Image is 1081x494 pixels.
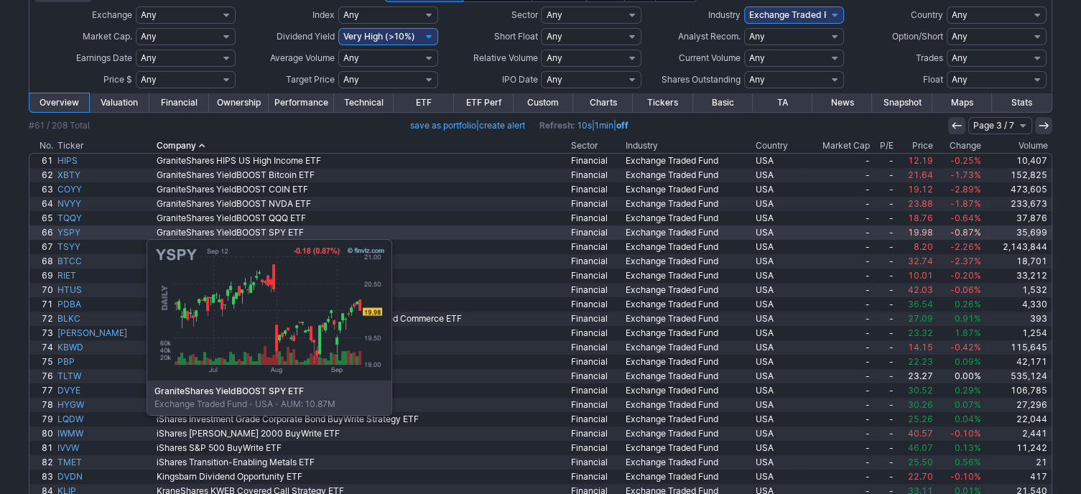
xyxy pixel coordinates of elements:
[623,197,753,211] a: Exchange Traded Fund
[896,297,935,312] a: 36.54
[55,283,154,297] a: HTUS
[955,457,981,467] span: 0.56%
[871,312,895,326] a: -
[55,197,154,211] a: NVYY
[623,168,753,182] a: Exchange Traded Fund
[935,412,983,427] a: 0.04%
[983,441,1052,455] a: 11,242
[55,355,154,369] a: PBP
[955,299,981,309] span: 0.26%
[871,355,895,369] a: -
[950,184,981,195] span: -2.89%
[908,198,933,209] span: 23.88
[908,385,933,396] span: 30.52
[753,340,802,355] a: USA
[871,297,895,312] a: -
[896,240,935,254] a: 8.20
[935,197,983,211] a: -1.87%
[935,225,983,240] a: -0.87%
[935,240,983,254] a: -2.26%
[955,442,981,453] span: 0.13%
[569,297,623,312] a: Financial
[753,326,802,340] a: USA
[896,225,935,240] a: 19.98
[871,441,895,455] a: -
[950,241,981,252] span: -2.26%
[983,283,1052,297] a: 1,532
[802,283,871,297] a: -
[29,283,55,297] a: 70
[935,254,983,269] a: -2.37%
[753,154,802,168] a: USA
[753,168,802,182] a: USA
[935,383,983,398] a: 0.29%
[908,356,933,367] span: 22.23
[950,342,981,353] span: -0.42%
[955,327,981,338] span: 1.87%
[955,313,981,324] span: 0.91%
[955,356,981,367] span: 0.09%
[908,313,933,324] span: 27.09
[573,93,633,112] a: Charts
[802,312,871,326] a: -
[983,455,1052,470] a: 21
[569,383,623,398] a: Financial
[569,398,623,412] a: Financial
[29,269,55,283] a: 69
[569,254,623,269] a: Financial
[935,326,983,340] a: 1.87%
[992,93,1052,112] a: Stats
[896,455,935,470] a: 25.50
[753,297,802,312] a: USA
[753,269,802,283] a: USA
[154,182,569,197] a: GraniteShares YieldBOOST COIN ETF
[29,326,55,340] a: 73
[802,355,871,369] a: -
[569,412,623,427] a: Financial
[935,398,983,412] a: 0.07%
[950,428,981,439] span: -0.10%
[950,198,981,209] span: -1.87%
[55,441,154,455] a: IVVW
[623,154,753,168] a: Exchange Traded Fund
[983,254,1052,269] a: 18,701
[753,412,802,427] a: USA
[983,168,1052,182] a: 152,825
[569,326,623,340] a: Financial
[623,470,753,484] a: Exchange Traded Fund
[896,211,935,225] a: 18.76
[334,93,394,112] a: Technical
[908,284,933,295] span: 42.03
[812,93,872,112] a: News
[950,256,981,266] span: -2.37%
[577,120,592,131] a: 10s
[896,154,935,168] a: 12.19
[29,93,89,112] a: Overview
[753,455,802,470] a: USA
[569,355,623,369] a: Financial
[29,182,55,197] a: 63
[871,240,895,254] a: -
[955,414,981,424] span: 0.04%
[55,455,154,470] a: TMET
[595,120,613,131] a: 1min
[802,369,871,383] a: -
[802,383,871,398] a: -
[55,312,154,326] a: BLKC
[802,412,871,427] a: -
[29,225,55,240] a: 66
[623,326,753,340] a: Exchange Traded Fund
[753,197,802,211] a: USA
[154,197,569,211] a: GraniteShares YieldBOOST NVDA ETF
[569,455,623,470] a: Financial
[55,398,154,412] a: HYGW
[935,427,983,441] a: -0.10%
[983,240,1052,254] a: 2,143,844
[623,441,753,455] a: Exchange Traded Fund
[55,240,154,254] a: TSYY
[623,455,753,470] a: Exchange Traded Fund
[802,197,871,211] a: -
[154,427,569,441] a: iShares [PERSON_NAME] 2000 BuyWrite ETF
[29,455,55,470] a: 82
[908,184,933,195] span: 19.12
